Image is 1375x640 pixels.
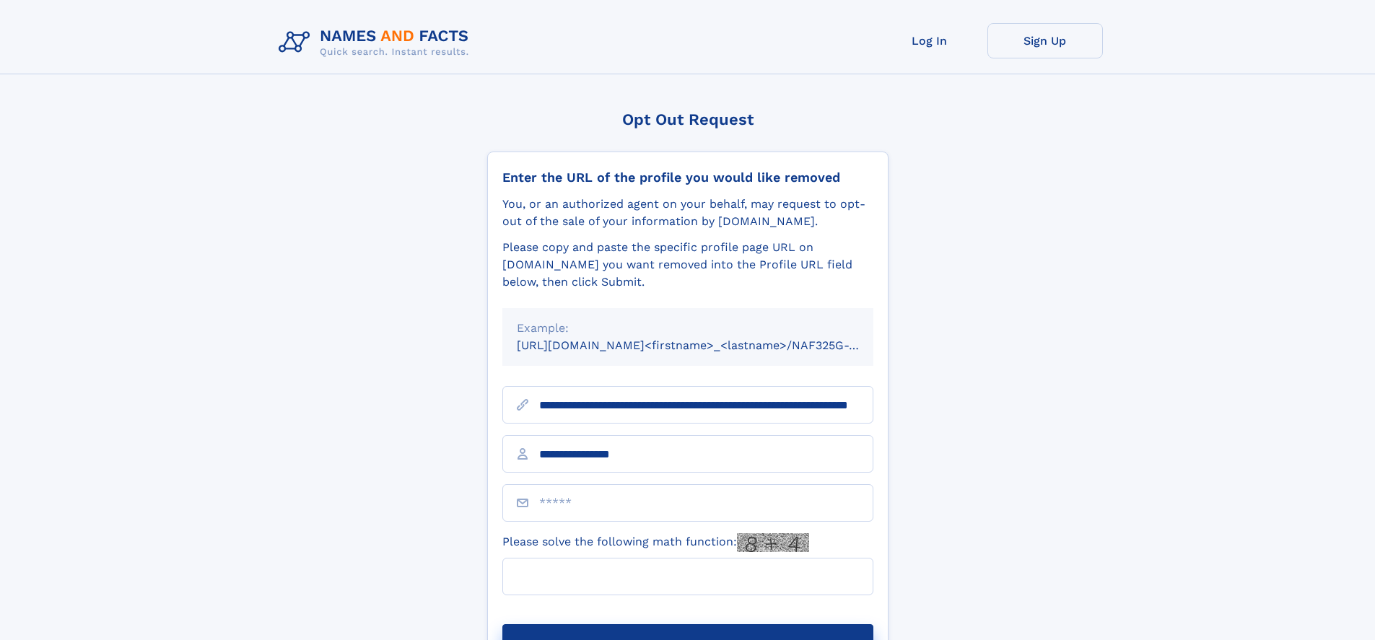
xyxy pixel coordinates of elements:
[273,23,481,62] img: Logo Names and Facts
[502,170,873,185] div: Enter the URL of the profile you would like removed
[502,196,873,230] div: You, or an authorized agent on your behalf, may request to opt-out of the sale of your informatio...
[487,110,889,128] div: Opt Out Request
[987,23,1103,58] a: Sign Up
[502,239,873,291] div: Please copy and paste the specific profile page URL on [DOMAIN_NAME] you want removed into the Pr...
[517,320,859,337] div: Example:
[502,533,809,552] label: Please solve the following math function:
[517,338,901,352] small: [URL][DOMAIN_NAME]<firstname>_<lastname>/NAF325G-xxxxxxxx
[872,23,987,58] a: Log In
